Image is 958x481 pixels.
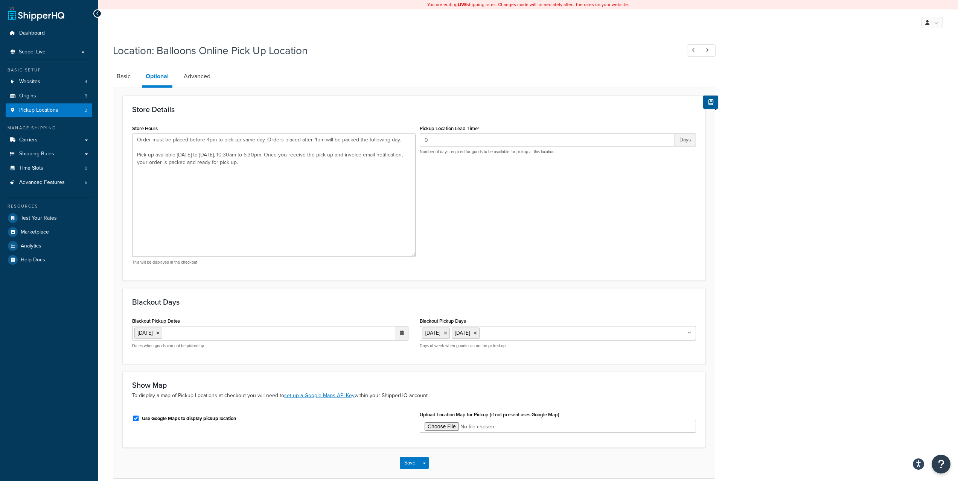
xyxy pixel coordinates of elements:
[6,225,92,239] a: Marketplace
[284,391,355,399] a: set up a Google Maps API Key
[6,75,92,89] a: Websites4
[132,381,696,389] h3: Show Map
[85,165,87,171] span: 0
[6,147,92,161] a: Shipping Rules
[458,1,467,8] b: LIVE
[420,343,696,349] p: Days of week when goods can not be picked up
[19,107,58,114] span: Pickup Locations
[132,298,696,306] h3: Blackout Days
[6,89,92,103] li: Origins
[142,67,172,88] a: Optional
[932,455,950,473] button: Open Resource Center
[180,67,214,85] a: Advanced
[6,26,92,40] a: Dashboard
[85,79,87,85] span: 4
[132,134,416,257] textarea: Order must be placed before 4pm to pick up same day. Orders placed after 4pm will be packed the f...
[21,257,45,263] span: Help Docs
[6,125,92,131] div: Manage Shipping
[132,105,696,114] h3: Store Details
[19,151,54,157] span: Shipping Rules
[132,391,696,400] p: To display a map of Pickup Locations at checkout you will need to within your ShipperHQ account.
[6,103,92,117] a: Pickup Locations3
[6,176,92,190] li: Advanced Features
[19,79,40,85] span: Websites
[19,49,46,55] span: Scope: Live
[6,253,92,267] a: Help Docs
[85,93,87,99] span: 3
[85,179,87,186] span: 5
[21,243,41,249] span: Analytics
[19,165,43,171] span: Time Slots
[21,215,57,222] span: Test Your Rates
[6,89,92,103] a: Origins3
[420,318,466,324] label: Blackout Pickup Days
[687,44,702,57] a: Previous Record
[400,457,420,469] button: Save
[6,203,92,209] div: Resources
[21,229,49,235] span: Marketplace
[132,343,408,349] p: Dates when goods can not be picked up
[701,44,716,57] a: Next Record
[113,43,673,58] h1: Location: Balloons Online Pick Up Location
[6,103,92,117] li: Pickup Locations
[6,211,92,225] a: Test Your Rates
[425,329,440,337] span: [DATE]
[420,149,696,155] p: Number of days required for goods to be available for pickup at this location
[132,126,158,131] label: Store Hours
[6,161,92,175] a: Time Slots0
[142,415,236,422] label: Use Google Maps to display pickup location
[455,329,470,337] span: [DATE]
[6,239,92,253] a: Analytics
[19,179,65,186] span: Advanced Features
[6,176,92,190] a: Advanced Features5
[420,126,480,132] label: Pickup Location Lead Time
[19,137,38,143] span: Carriers
[6,161,92,175] li: Time Slots
[132,259,408,265] p: This will be displayed in the checkout
[6,133,92,147] a: Carriers
[19,93,36,99] span: Origins
[132,318,180,324] label: Blackout Pickup Dates
[134,328,162,339] li: [DATE]
[113,67,134,85] a: Basic
[675,134,696,146] span: Days
[85,107,87,114] span: 3
[420,412,559,417] label: Upload Location Map for Pickup (if not present uses Google Map)
[19,30,45,36] span: Dashboard
[703,96,718,109] button: Show Help Docs
[6,67,92,73] div: Basic Setup
[6,75,92,89] li: Websites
